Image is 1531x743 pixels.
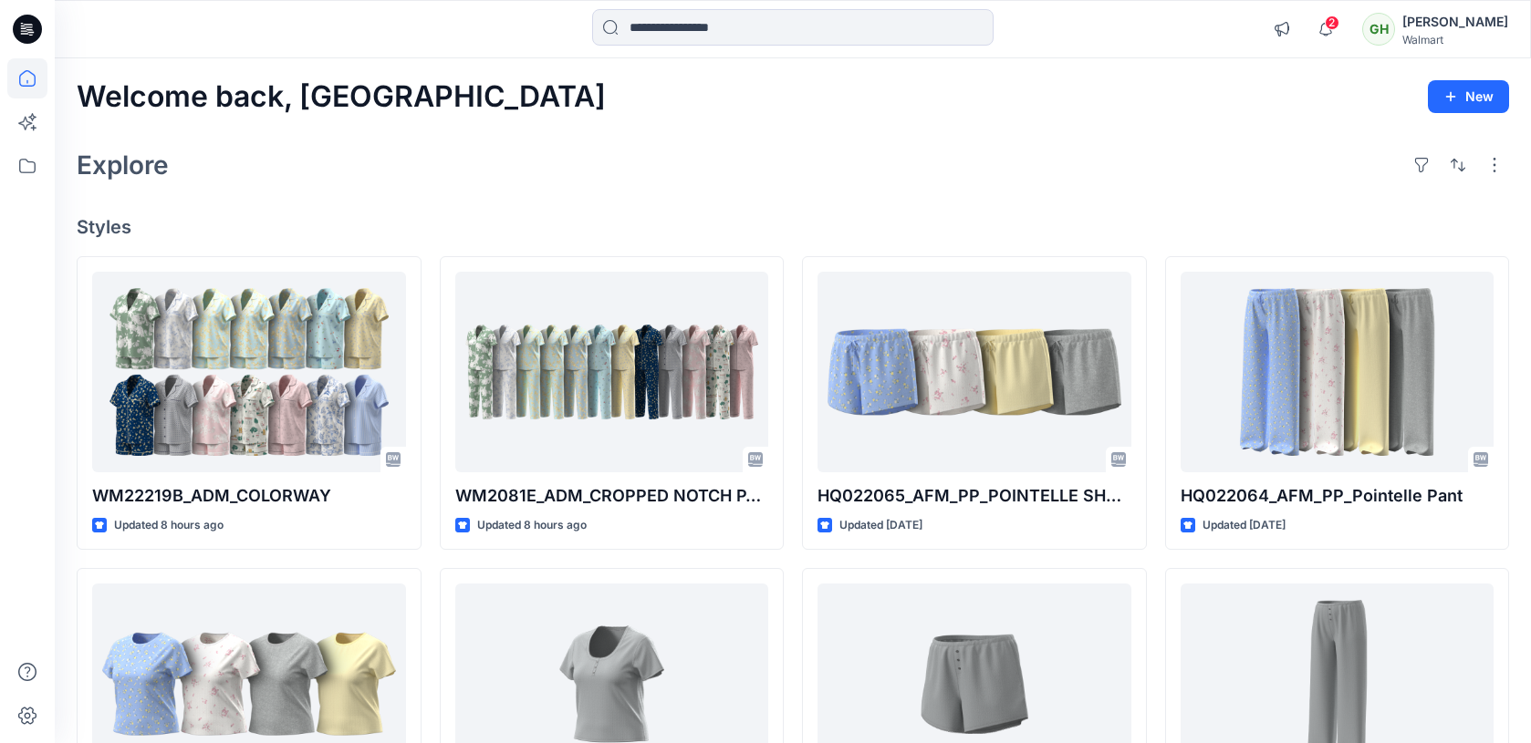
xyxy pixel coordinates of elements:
a: WM2081E_ADM_CROPPED NOTCH PJ SET w/ STRAIGHT HEM TOP_COLORWAY [455,272,769,472]
div: [PERSON_NAME] [1402,11,1508,33]
p: HQ022064_AFM_PP_Pointelle Pant [1181,483,1495,509]
button: New [1428,80,1509,113]
h2: Welcome back, [GEOGRAPHIC_DATA] [77,80,606,114]
p: WM22219B_ADM_COLORWAY [92,483,406,509]
div: Walmart [1402,33,1508,46]
p: Updated [DATE] [1203,516,1286,535]
p: HQ022065_AFM_PP_POINTELLE SHORT [818,483,1131,509]
p: WM2081E_ADM_CROPPED NOTCH PJ SET w/ STRAIGHT HEM TOP_COLORWAY [455,483,769,509]
p: Updated [DATE] [839,516,922,535]
a: HQ022064_AFM_PP_Pointelle Pant [1181,272,1495,472]
a: WM22219B_ADM_COLORWAY [92,272,406,472]
p: Updated 8 hours ago [114,516,224,535]
div: GH [1362,13,1395,46]
span: 2 [1325,15,1339,30]
h4: Styles [77,216,1509,238]
p: Updated 8 hours ago [477,516,587,535]
h2: Explore [77,150,169,180]
a: HQ022065_AFM_PP_POINTELLE SHORT [818,272,1131,472]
